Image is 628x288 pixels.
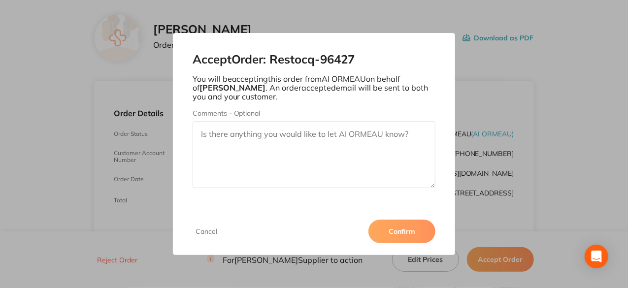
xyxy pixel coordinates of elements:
b: [PERSON_NAME] [199,83,266,93]
label: Comments - Optional [193,109,436,117]
button: Confirm [368,220,435,243]
div: Open Intercom Messenger [585,245,608,268]
p: You will be accepting this order from AI ORMEAU on behalf of . An order accepted email will be se... [193,74,436,101]
button: Cancel [193,227,220,236]
h2: Accept Order: Restocq- 96427 [193,53,436,66]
